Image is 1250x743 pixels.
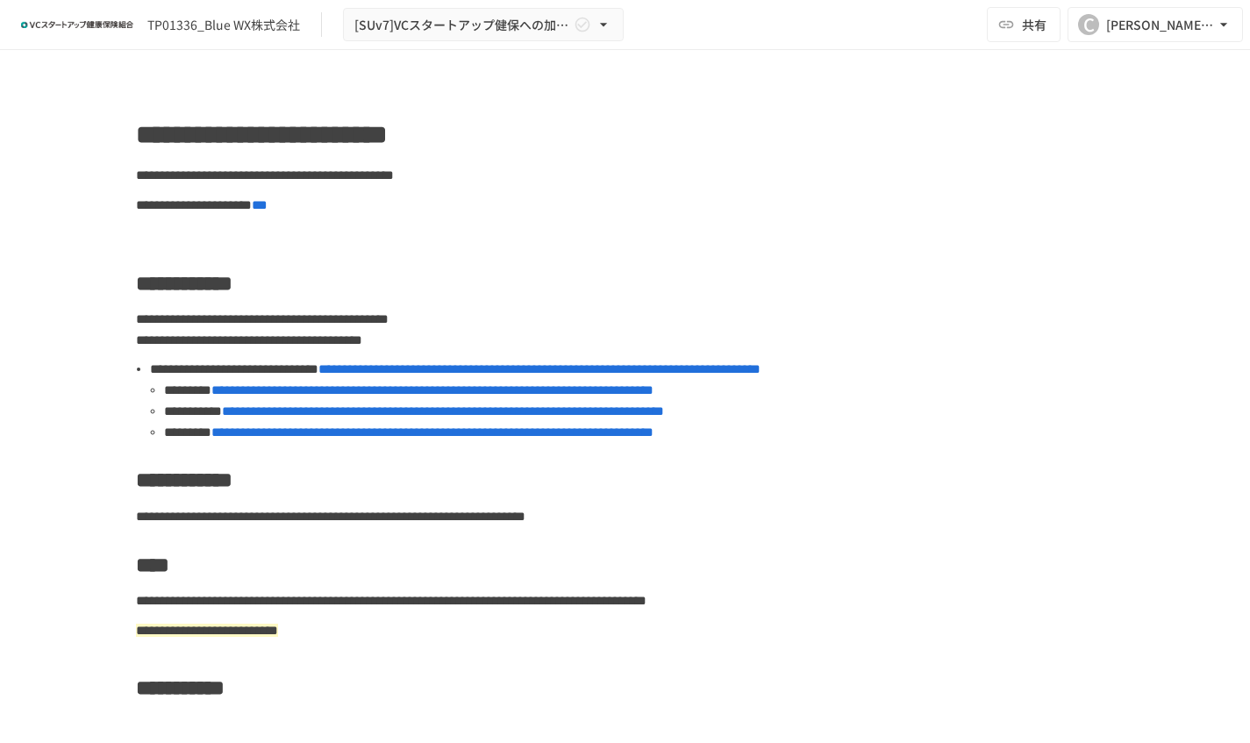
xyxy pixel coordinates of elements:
[1022,15,1046,34] span: 共有
[1078,14,1099,35] div: C
[1106,14,1215,36] div: [PERSON_NAME][EMAIL_ADDRESS][DOMAIN_NAME]
[354,14,570,36] span: [SUv7]VCスタートアップ健保への加入申請手続き
[343,8,624,42] button: [SUv7]VCスタートアップ健保への加入申請手続き
[1068,7,1243,42] button: C[PERSON_NAME][EMAIL_ADDRESS][DOMAIN_NAME]
[987,7,1061,42] button: 共有
[147,16,300,34] div: TP01336_Blue WX株式会社
[21,11,133,39] img: ZDfHsVrhrXUoWEWGWYf8C4Fv4dEjYTEDCNvmL73B7ox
